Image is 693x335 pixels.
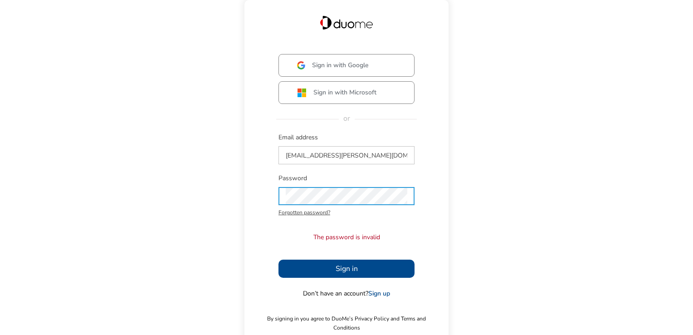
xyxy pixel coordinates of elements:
[303,289,390,298] span: Don’t have an account?
[313,88,376,97] span: Sign in with Microsoft
[339,113,355,123] span: or
[297,61,305,69] img: google.svg
[368,289,390,298] a: Sign up
[278,54,415,77] button: Sign in with Google
[320,16,373,30] img: Duome
[278,174,415,183] span: Password
[278,260,415,278] button: Sign in
[254,314,439,332] span: By signing in you agree to DuoMe’s Privacy Policy and Terms and Conditions
[313,233,380,242] p: The password is invalid
[278,133,415,142] span: Email address
[312,61,369,70] span: Sign in with Google
[278,81,415,104] button: Sign in with Microsoft
[336,263,358,274] span: Sign in
[297,88,307,98] img: ms.svg
[278,208,415,217] span: Forgotten password?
